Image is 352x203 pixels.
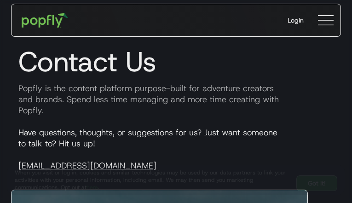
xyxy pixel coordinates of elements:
[15,169,289,191] div: When you visit or log in, cookies and similar technologies may be used by our data partners to li...
[15,6,75,34] a: home
[280,8,311,32] a: Login
[11,45,341,78] h1: Contact Us
[296,175,337,191] a: Got It!
[11,127,341,171] p: Have questions, thoughts, or suggestions for us? Just want someone to talk to? Hit us up!
[288,16,304,25] div: Login
[11,83,341,116] p: Popfly is the content platform purpose-built for adventure creators and brands. Spend less time m...
[18,160,156,171] a: [EMAIL_ADDRESS][DOMAIN_NAME]
[87,184,98,191] a: here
